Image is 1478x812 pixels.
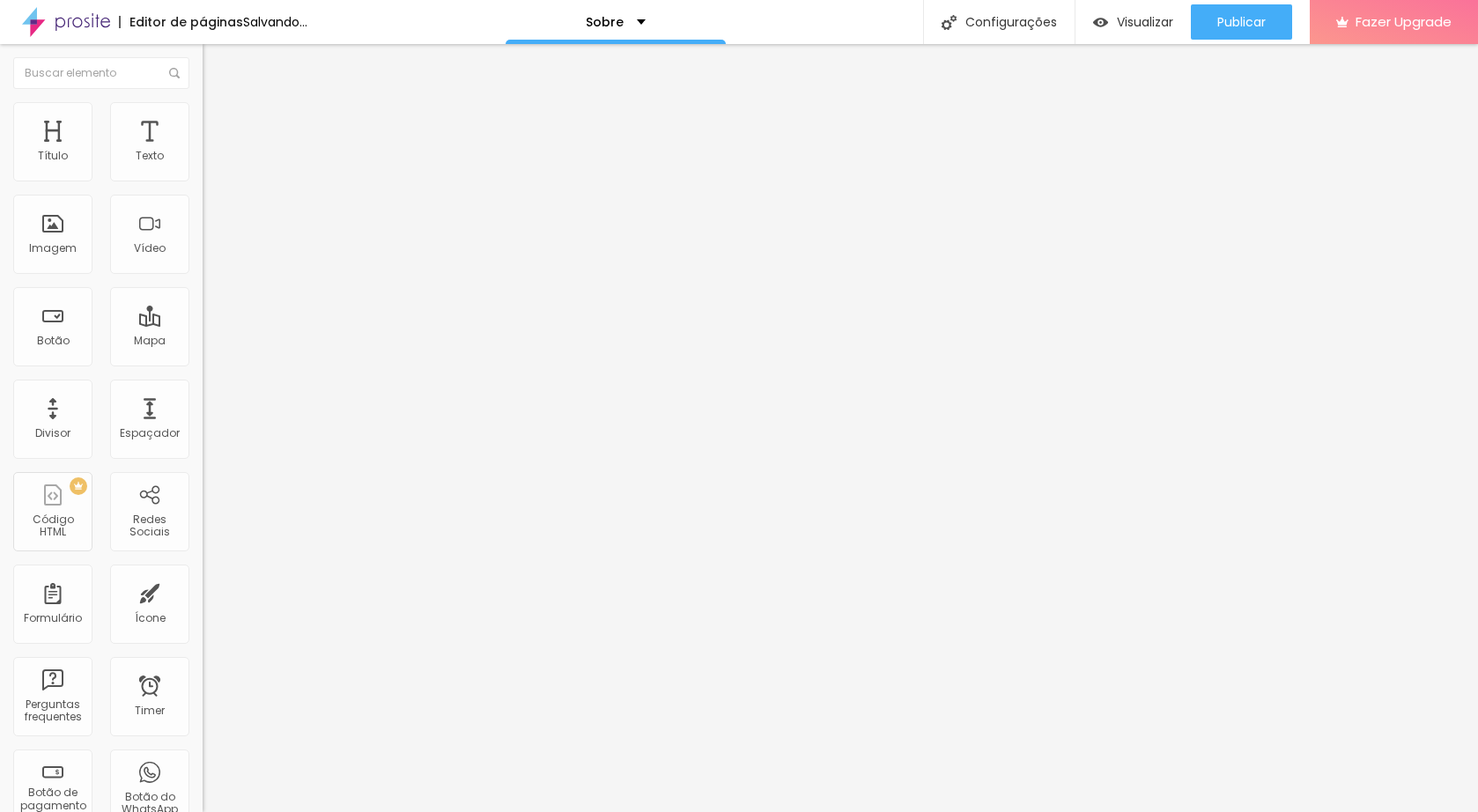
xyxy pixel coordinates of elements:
span: Fazer Upgrade [1356,14,1452,29]
div: Formulário [24,612,82,624]
div: Espaçador [120,427,180,439]
div: Imagem [29,242,77,255]
img: Icone [942,15,957,30]
p: Sobre [586,16,624,28]
div: Código HTML [18,513,87,539]
div: Botão de pagamento [18,786,87,812]
div: Botão [37,335,70,347]
iframe: Editor [203,44,1478,812]
div: Perguntas frequentes [18,698,87,724]
button: Visualizar [1075,4,1191,40]
div: Vídeo [134,242,166,255]
img: view-1.svg [1093,15,1108,30]
div: Timer [135,705,165,717]
div: Divisor [35,427,70,439]
span: Visualizar [1117,15,1173,29]
input: Buscar elemento [13,57,189,89]
div: Editor de páginas [119,16,243,28]
div: Mapa [134,335,166,347]
div: Redes Sociais [115,513,184,539]
div: Título [38,150,68,162]
div: Texto [136,150,164,162]
div: Salvando... [243,16,307,28]
img: Icone [169,68,180,78]
span: Publicar [1217,15,1266,29]
button: Publicar [1191,4,1292,40]
div: Ícone [135,612,166,624]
